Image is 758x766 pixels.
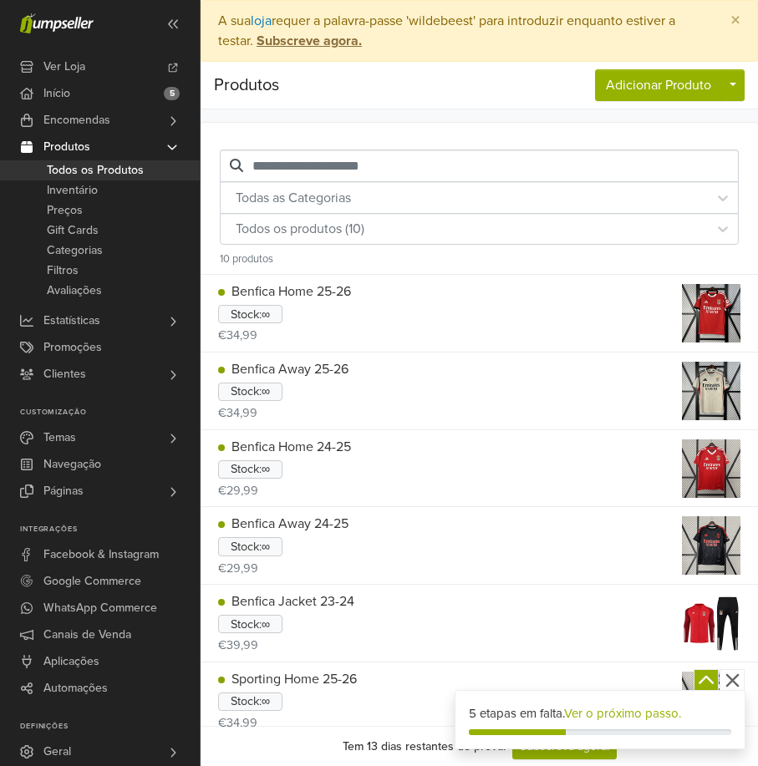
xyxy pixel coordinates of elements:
span: Facebook & Instagram [43,541,159,568]
span: Produtos [43,134,90,160]
span: Páginas [43,478,84,505]
div: €34,99 [218,404,623,423]
span: Preços [47,200,83,221]
span: Categorias [47,241,103,261]
a: Ver o próximo passo. [564,706,681,721]
div: Benfica Away 25-26Stock:∞€34,99 [231,352,728,429]
a: Benfica Home 25-26 [218,283,351,300]
div: Benfica Home 25-26Stock:∞€34,99 [231,274,728,352]
span: Benfica Away 25-26 [231,361,348,378]
button: Close [714,1,757,41]
span: WhatsApp Commerce [43,595,157,621]
span: Geral [43,738,71,765]
span: Início [43,80,70,107]
span: Aplicações [43,648,99,675]
div: €29,99 [218,560,623,578]
span: Navegação [43,451,101,478]
span: Encomendas [43,107,110,134]
span: Benfica Home 24-25 [231,439,351,455]
div: Benfica Home 24-25Stock:∞€29,99 [231,429,728,507]
div: Tem 13 dias restantes de prova. [343,738,506,755]
a: Benfica Jacket 23-24 [218,593,354,610]
span: × [730,8,740,33]
span: Benfica Away 24-25 [231,515,348,532]
span: Google Commerce [43,568,141,595]
p: Customização [20,408,200,418]
a: Sporting Home 25-26 [218,671,357,687]
div: Stock : ∞ [218,537,282,555]
p: Integrações [20,525,200,535]
span: Benfica Jacket 23-24 [231,593,354,610]
span: 5 [164,87,180,100]
span: Produtos [214,73,279,98]
span: Estatísticas [43,307,100,334]
span: Temas [43,424,76,451]
a: Subscreve agora. [253,33,362,49]
div: Benfica Away 24-25Stock:∞€29,99 [231,506,728,584]
div: 5 etapas em falta. [469,704,731,723]
div: Sporting Home 25-26Stock:∞€34,99 [231,662,728,739]
span: Ver Loja [43,53,85,80]
span: Gift Cards [47,221,99,241]
div: Stock : ∞ [218,383,282,401]
div: Stock : ∞ [218,305,282,323]
div: €39,99 [218,637,623,655]
span: 10 produtos [220,252,273,266]
strong: Subscreve agora. [257,33,362,49]
a: Benfica Home 24-25 [218,439,351,455]
span: Automações [43,675,108,702]
span: Todos os Produtos [47,160,144,180]
a: loja [251,13,272,29]
span: Promoções [43,334,102,361]
a: Benfica Away 25-26 [218,361,348,378]
a: Benfica Away 24-25 [218,515,348,532]
span: Avaliações [47,281,102,301]
div: €29,99 [218,482,623,500]
span: Inventário [47,180,98,200]
div: Stock : ∞ [218,460,282,479]
span: Sporting Home 25-26 [231,671,357,687]
span: Filtros [47,261,79,281]
span: Benfica Home 25-26 [231,283,351,300]
div: Benfica Jacket 23-24Stock:∞€39,99 [231,584,728,662]
div: €34,99 [218,327,623,345]
div: Stock : ∞ [218,692,282,711]
div: Stock : ∞ [218,615,282,633]
span: Clientes [43,361,86,388]
div: Todos os produtos (10) [229,219,699,239]
button: Adicionar Produto [595,69,722,101]
div: €34,99 [218,714,623,733]
p: Definições [20,722,200,732]
span: Canais de Venda [43,621,131,648]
